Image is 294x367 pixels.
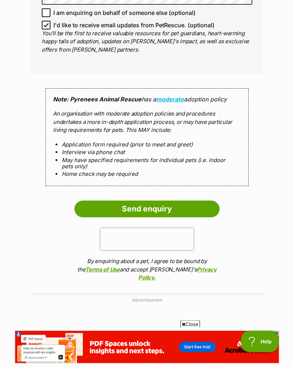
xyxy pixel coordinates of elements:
[241,331,279,352] iframe: Help Scout Beacon - Open
[53,9,196,17] span: I am enquiring on behalf of someone else (optional)
[53,110,241,135] p: An organisation with moderate adoption policies and procedures undertakes a more in-depth applica...
[42,30,252,55] p: You'll be the first to receive valuable resources for pet guardians, heart-warming happy tails of...
[101,229,193,250] iframe: reCAPTCHA
[62,142,232,148] li: Application form required (prior to meet and greet)
[53,21,215,30] span: I'd like to receive email updates from PetRescue. (optional)
[62,171,232,177] li: Home check may be required
[85,266,119,273] a: Terms of Use
[53,96,142,103] strong: Note: Pyrenees Animal Rescue
[62,157,232,170] li: May have specified requirements for individual pets (i.e. indoor pets only)
[156,96,184,103] a: moderate
[45,89,249,186] div: has a adoption policy
[180,320,200,328] span: Close
[138,266,217,282] a: Privacy Policy.
[62,149,232,156] li: Interview via phone chat
[74,201,220,218] input: Send enquiry
[15,331,279,363] iframe: Advertisement
[74,258,220,282] p: By enquiring about a pet, I agree to be bound by the and accept [PERSON_NAME]'s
